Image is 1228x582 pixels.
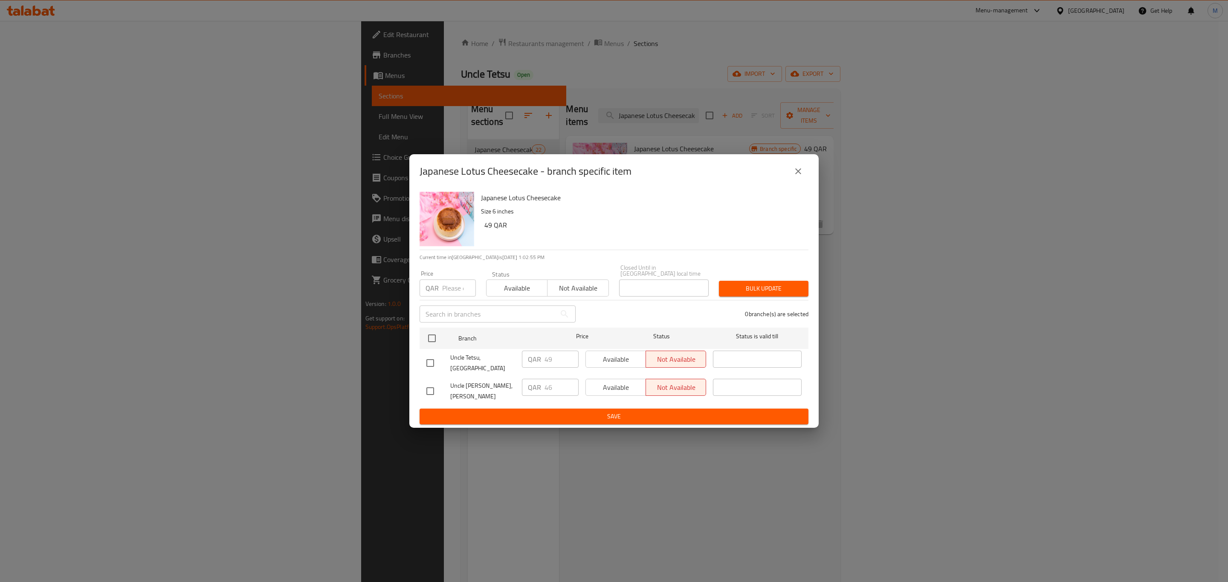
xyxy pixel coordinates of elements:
p: 0 branche(s) are selected [745,310,808,318]
span: Save [426,411,802,422]
span: Price [554,331,611,342]
p: QAR [426,283,439,293]
img: Japanese Lotus Cheesecake [420,192,474,246]
span: Bulk update [726,283,802,294]
h2: Japanese Lotus Cheesecake - branch specific item [420,164,631,178]
span: Uncle [PERSON_NAME], [PERSON_NAME] [450,380,515,402]
input: Search in branches [420,305,556,323]
button: Not available [547,279,608,297]
input: Please enter price [442,279,476,297]
p: Current time in [GEOGRAPHIC_DATA] is [DATE] 1:02:55 PM [420,254,808,261]
button: Save [420,409,808,424]
h6: 49 QAR [484,219,802,231]
span: Available [490,282,544,294]
span: Not available [551,282,605,294]
input: Please enter price [544,351,579,368]
span: Branch [458,333,547,344]
span: Uncle Tetsu, [GEOGRAPHIC_DATA] [450,352,515,374]
p: QAR [528,354,541,364]
button: Bulk update [719,281,808,297]
p: QAR [528,382,541,392]
button: Available [486,279,547,297]
button: close [788,161,808,182]
h6: Japanese Lotus Cheesecake [481,192,802,204]
span: Status is valid till [713,331,802,342]
p: Size 6 inches [481,206,802,217]
input: Please enter price [544,379,579,396]
span: Status [617,331,706,342]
